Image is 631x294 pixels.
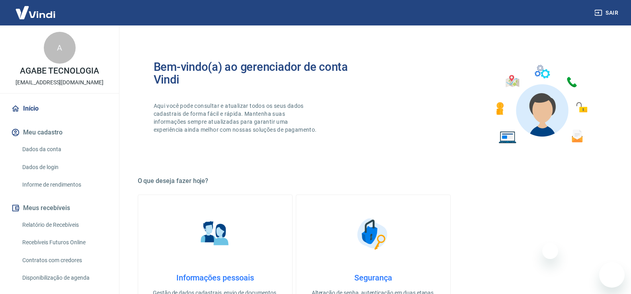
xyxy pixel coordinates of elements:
img: Informações pessoais [195,214,235,254]
p: AGABE TECNOLOGIA [20,67,99,75]
h5: O que deseja fazer hoje? [138,177,609,185]
img: Vindi [10,0,61,25]
a: Dados de login [19,159,109,175]
h4: Segurança [309,273,438,282]
img: Segurança [353,214,393,254]
a: Informe de rendimentos [19,177,109,193]
a: Recebíveis Futuros Online [19,234,109,251]
iframe: Botão para abrir a janela de mensagens [599,262,625,288]
div: A [44,32,76,64]
button: Meus recebíveis [10,199,109,217]
button: Meu cadastro [10,124,109,141]
a: Disponibilização de agenda [19,270,109,286]
a: Contratos com credores [19,252,109,269]
img: Imagem de um avatar masculino com diversos icones exemplificando as funcionalidades do gerenciado... [489,60,593,148]
a: Relatório de Recebíveis [19,217,109,233]
a: Início [10,100,109,117]
p: Aqui você pode consultar e atualizar todos os seus dados cadastrais de forma fácil e rápida. Mant... [154,102,318,134]
p: [EMAIL_ADDRESS][DOMAIN_NAME] [16,78,104,87]
h2: Bem-vindo(a) ao gerenciador de conta Vindi [154,60,373,86]
iframe: Fechar mensagem [542,243,558,259]
h4: Informações pessoais [151,273,279,282]
button: Sair [593,6,621,20]
a: Dados da conta [19,141,109,158]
